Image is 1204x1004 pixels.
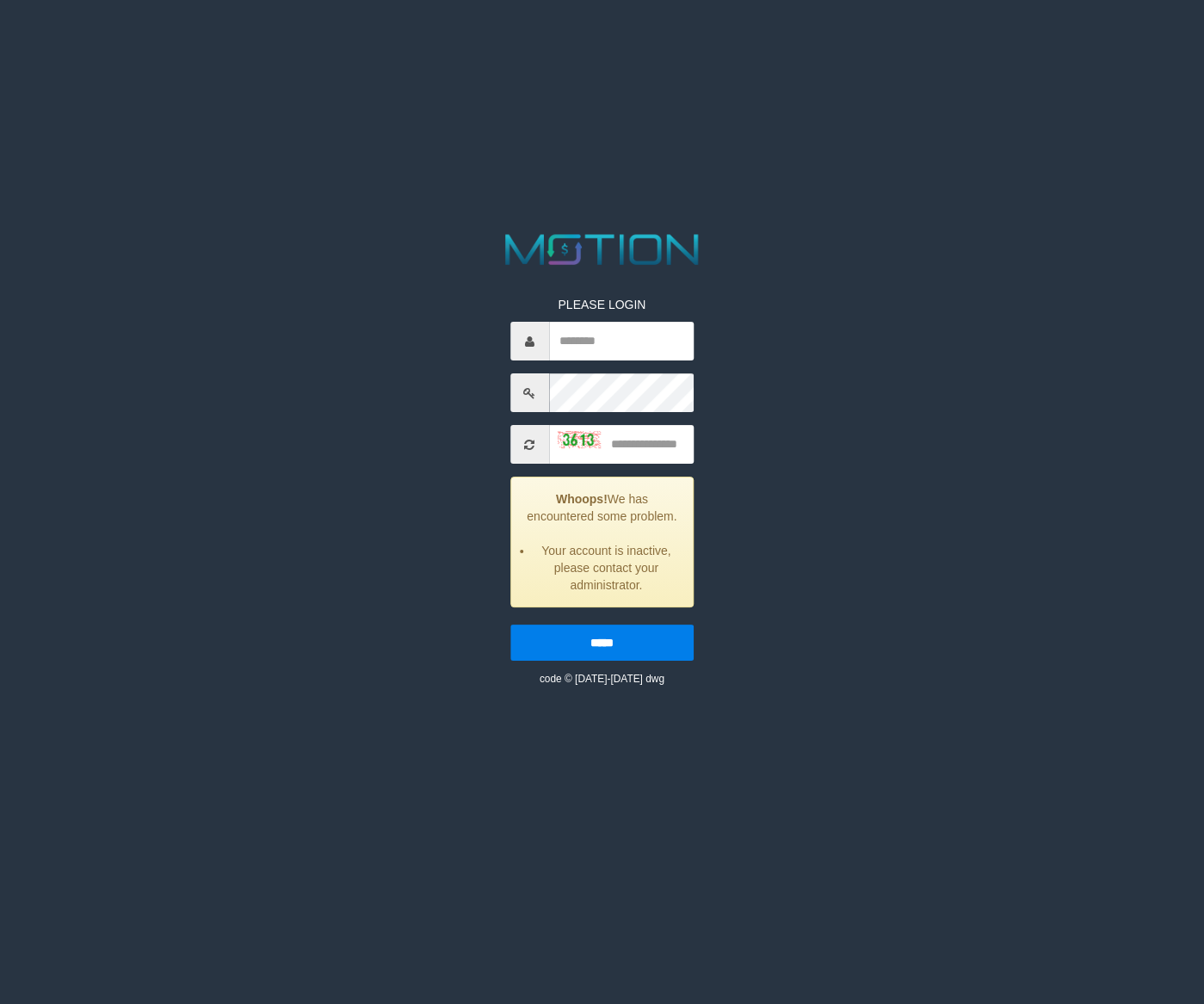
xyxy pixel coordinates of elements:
[497,229,707,270] img: MOTION_logo.png
[510,296,694,313] p: PLEASE LOGIN
[556,492,608,506] strong: Whoops!
[533,542,680,594] li: Your account is inactive, please contact your administrator.
[540,673,664,685] small: code © [DATE]-[DATE] dwg
[558,431,601,448] img: captcha
[510,477,694,607] div: We has encountered some problem.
